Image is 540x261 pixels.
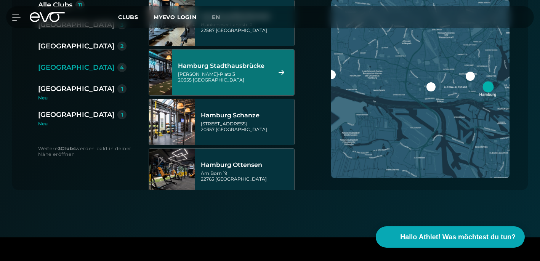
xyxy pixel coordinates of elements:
[154,14,197,21] a: MYEVO LOGIN
[38,146,133,157] div: Weitere werden bald in deiner Nähe eröffnen
[121,86,123,91] div: 1
[201,161,292,169] div: Hamburg Ottensen
[38,83,114,94] div: [GEOGRAPHIC_DATA]
[149,149,195,194] img: Hamburg Ottensen
[400,232,516,242] span: Hallo Athlet! Was möchtest du tun?
[201,121,292,132] div: [STREET_ADDRESS] 20357 [GEOGRAPHIC_DATA]
[38,109,114,120] div: [GEOGRAPHIC_DATA]
[201,170,292,182] div: Am Born 19 22765 [GEOGRAPHIC_DATA]
[149,99,195,145] img: Hamburg Schanze
[178,71,269,83] div: [PERSON_NAME]-Platz 3 20355 [GEOGRAPHIC_DATA]
[58,146,61,151] strong: 3
[61,146,75,151] strong: Clubs
[38,122,127,126] div: Neu
[118,14,138,21] span: Clubs
[38,96,133,100] div: Neu
[120,65,124,70] div: 4
[376,226,525,248] button: Hallo Athlet! Was möchtest du tun?
[38,41,114,51] div: [GEOGRAPHIC_DATA]
[121,112,123,117] div: 1
[118,13,154,21] a: Clubs
[201,112,292,119] div: Hamburg Schanze
[138,50,183,95] img: Hamburg Stadthausbrücke
[212,13,229,22] a: en
[212,14,220,21] span: en
[120,43,123,49] div: 2
[38,62,114,73] div: [GEOGRAPHIC_DATA]
[178,62,269,70] div: Hamburg Stadthausbrücke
